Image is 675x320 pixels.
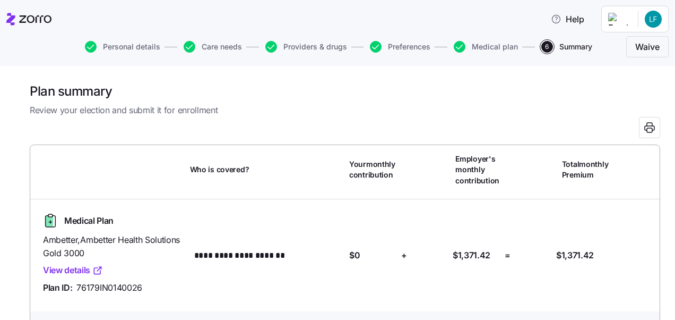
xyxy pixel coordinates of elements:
a: Providers & drugs [263,41,347,53]
span: Plan ID: [43,281,72,294]
h1: Plan summary [30,83,660,99]
span: Ambetter , Ambetter Health Solutions Gold 3000 [43,233,181,260]
span: + [401,249,407,262]
button: Waive [626,36,669,57]
a: Care needs [181,41,242,53]
span: Personal details [103,43,160,50]
span: Review your election and submit it for enrollment [30,104,660,117]
a: Preferences [368,41,430,53]
span: $0 [349,249,360,262]
span: Preferences [388,43,430,50]
span: $1,371.42 [556,249,594,262]
img: Employer logo [608,13,629,26]
span: Waive [635,40,660,53]
button: 6Summary [541,41,592,53]
span: = [505,249,510,262]
span: Providers & drugs [283,43,347,50]
button: Help [542,9,593,30]
span: 6 [541,41,553,53]
span: Care needs [202,43,242,50]
span: Who is covered? [190,164,249,175]
button: Providers & drugs [265,41,347,53]
span: Your monthly contribution [349,159,395,181]
span: $1,371.42 [453,249,490,262]
a: 6Summary [539,41,592,53]
img: 26ab7ebee708a901cfd34e7f4ace8b36 [645,11,662,28]
span: Total monthly Premium [562,159,609,181]
span: 76179IN0140026 [76,281,142,294]
span: Summary [559,43,592,50]
button: Preferences [370,41,430,53]
span: Employer's monthly contribution [455,154,500,186]
span: Help [551,13,584,26]
span: Medical plan [472,43,518,50]
span: Medical Plan [64,214,114,228]
button: Care needs [184,41,242,53]
a: Medical plan [452,41,518,53]
button: Personal details [85,41,160,53]
button: Medical plan [454,41,518,53]
a: View details [43,264,103,277]
a: Personal details [83,41,160,53]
